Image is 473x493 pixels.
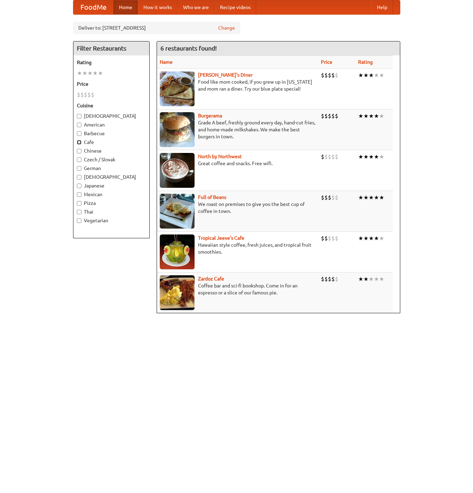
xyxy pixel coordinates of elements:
[160,160,315,167] p: Great coffee and snacks. Free wifi.
[77,174,146,180] label: [DEMOGRAPHIC_DATA]
[77,80,146,87] h5: Price
[374,153,379,161] li: ★
[198,194,226,200] b: Full of Beans
[77,130,146,137] label: Barbecue
[218,24,235,31] a: Change
[321,112,324,120] li: $
[328,112,331,120] li: $
[379,112,384,120] li: ★
[321,153,324,161] li: $
[77,191,146,198] label: Mexican
[160,78,315,92] p: Food like mom cooked, if you grew up in [US_STATE] and mom ran a diner. Try our blue plate special!
[77,182,146,189] label: Japanese
[369,71,374,79] li: ★
[138,0,178,14] a: How it works
[328,194,331,201] li: $
[77,165,146,172] label: German
[363,112,369,120] li: ★
[178,0,214,14] a: Who we are
[77,140,81,145] input: Cafe
[160,71,195,106] img: sallys.jpg
[77,149,81,153] input: Chinese
[324,194,328,201] li: $
[358,71,363,79] li: ★
[77,166,81,171] input: German
[77,147,146,154] label: Chinese
[335,275,338,283] li: $
[160,241,315,255] p: Hawaiian style coffee, fresh juices, and tropical fruit smoothies.
[374,112,379,120] li: ★
[321,71,324,79] li: $
[160,112,195,147] img: burgerama.jpg
[363,153,369,161] li: ★
[331,112,335,120] li: $
[80,91,84,99] li: $
[374,71,379,79] li: ★
[321,275,324,283] li: $
[160,282,315,296] p: Coffee bar and sci-fi bookshop. Come in for an espresso or a slice of our famous pie.
[374,234,379,242] li: ★
[335,234,338,242] li: $
[87,69,93,77] li: ★
[324,112,328,120] li: $
[73,0,113,14] a: FoodMe
[379,234,384,242] li: ★
[324,153,328,161] li: $
[160,234,195,269] img: jeeves.jpg
[328,71,331,79] li: $
[77,91,80,99] li: $
[369,194,374,201] li: ★
[77,131,81,136] input: Barbecue
[369,234,374,242] li: ★
[77,208,146,215] label: Thai
[321,194,324,201] li: $
[369,112,374,120] li: ★
[160,201,315,215] p: We roast on premises to give you the best cup of coffee in town.
[84,91,87,99] li: $
[198,276,224,282] a: Zardoz Cafe
[321,234,324,242] li: $
[358,59,373,65] a: Rating
[363,71,369,79] li: ★
[321,59,332,65] a: Price
[369,275,374,283] li: ★
[328,275,331,283] li: $
[77,192,81,197] input: Mexican
[77,217,146,224] label: Vegetarian
[198,235,244,241] a: Tropical Jeeve's Cafe
[331,234,335,242] li: $
[160,275,195,310] img: zardoz.jpg
[324,71,328,79] li: $
[335,112,338,120] li: $
[335,194,338,201] li: $
[328,234,331,242] li: $
[77,114,81,118] input: [DEMOGRAPHIC_DATA]
[379,275,384,283] li: ★
[91,91,94,99] li: $
[335,71,338,79] li: $
[363,275,369,283] li: ★
[160,119,315,140] p: Grade A beef, freshly ground every day, hand-cut fries, and home-made milkshakes. We make the bes...
[198,154,242,159] a: North by Northwest
[331,71,335,79] li: $
[358,112,363,120] li: ★
[77,175,81,179] input: [DEMOGRAPHIC_DATA]
[77,121,146,128] label: American
[77,123,81,127] input: American
[77,102,146,109] h5: Cuisine
[77,113,146,120] label: [DEMOGRAPHIC_DATA]
[358,275,363,283] li: ★
[73,41,149,55] h4: Filter Restaurants
[77,218,81,223] input: Vegetarian
[358,194,363,201] li: ★
[358,153,363,161] li: ★
[77,156,146,163] label: Czech / Slovak
[324,234,328,242] li: $
[113,0,138,14] a: Home
[77,184,81,188] input: Japanese
[363,234,369,242] li: ★
[331,194,335,201] li: $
